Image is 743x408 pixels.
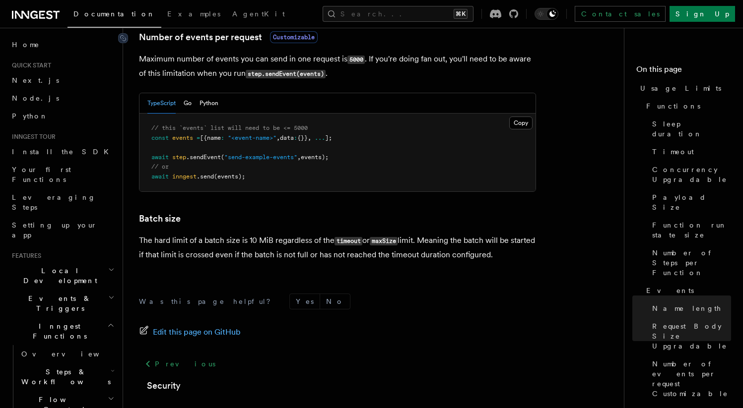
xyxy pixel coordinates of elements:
[151,163,169,170] span: // or
[172,154,186,161] span: step
[139,30,318,44] a: Number of events per requestCustomizable
[12,148,115,156] span: Install the SDK
[151,154,169,161] span: await
[297,154,301,161] span: ,
[454,9,468,19] kbd: ⌘K
[8,107,117,125] a: Python
[280,134,294,141] span: data
[325,134,332,141] span: ];
[347,56,365,64] code: 5000
[652,220,731,240] span: Function run state size
[21,350,124,358] span: Overview
[8,36,117,54] a: Home
[648,317,731,355] a: Request Body Size Upgradable
[301,154,329,161] span: events);
[535,8,558,20] button: Toggle dark mode
[246,70,326,78] code: step.sendEvent(events)
[652,321,731,351] span: Request Body Size Upgradable
[646,101,700,111] span: Functions
[8,143,117,161] a: Install the SDK
[8,266,108,286] span: Local Development
[172,134,193,141] span: events
[167,10,220,18] span: Examples
[12,193,96,211] span: Leveraging Steps
[8,133,56,141] span: Inngest tour
[68,3,161,28] a: Documentation
[509,117,533,129] button: Copy
[228,134,276,141] span: "<event-name>"
[139,296,277,306] p: Was this page helpful?
[8,71,117,89] a: Next.js
[17,363,117,391] button: Steps & Workflows
[315,134,325,141] span: ...
[297,134,308,141] span: {}}
[151,173,169,180] span: await
[636,79,731,97] a: Usage Limits
[139,212,181,226] a: Batch size
[648,355,731,403] a: Number of events per request Customizable
[226,3,291,27] a: AgentKit
[139,52,536,81] p: Maximum number of events you can send in one request is . If you're doing fan out, you'll need to...
[646,286,694,295] span: Events
[8,317,117,345] button: Inngest Functions
[652,165,731,184] span: Concurrency Upgradable
[12,76,59,84] span: Next.js
[8,252,41,260] span: Features
[276,134,280,141] span: ,
[648,216,731,244] a: Function run state size
[308,134,311,141] span: ,
[652,147,694,157] span: Timeout
[12,166,71,183] span: Your first Functions
[232,10,285,18] span: AgentKit
[147,379,181,393] a: Security
[648,143,731,161] a: Timeout
[184,93,192,114] button: Go
[17,345,117,363] a: Overview
[214,173,245,180] span: (events);
[8,161,117,188] a: Your first Functions
[8,321,107,341] span: Inngest Functions
[8,216,117,244] a: Setting up your app
[8,290,117,317] button: Events & Triggers
[652,192,731,212] span: Payload Size
[197,134,200,141] span: =
[642,282,731,299] a: Events
[17,367,111,387] span: Steps & Workflows
[8,188,117,216] a: Leveraging Steps
[221,134,224,141] span: :
[670,6,735,22] a: Sign Up
[151,124,308,131] span: // this `events` list will need to be <= 5000
[652,248,731,278] span: Number of Steps per Function
[139,233,536,262] p: The hard limit of a batch size is 10 MiB regardless of the or limit. Meaning the batch will be st...
[153,325,241,339] span: Edit this page on GitHub
[8,262,117,290] button: Local Development
[648,161,731,188] a: Concurrency Upgradable
[575,6,666,22] a: Contact sales
[648,115,731,143] a: Sleep duration
[151,134,169,141] span: const
[290,294,320,309] button: Yes
[12,221,97,239] span: Setting up your app
[270,31,318,43] span: Customizable
[200,134,221,141] span: [{name
[652,359,731,399] span: Number of events per request Customizable
[161,3,226,27] a: Examples
[224,154,297,161] span: "send-example-events"
[320,294,350,309] button: No
[652,303,722,313] span: Name length
[636,63,731,79] h4: On this page
[139,355,221,373] a: Previous
[652,119,731,139] span: Sleep duration
[12,112,48,120] span: Python
[8,61,51,69] span: Quick start
[147,93,176,114] button: TypeScript
[335,237,362,245] code: timeout
[8,293,108,313] span: Events & Triggers
[642,97,731,115] a: Functions
[73,10,155,18] span: Documentation
[172,173,197,180] span: inngest
[323,6,473,22] button: Search...⌘K
[139,325,241,339] a: Edit this page on GitHub
[648,299,731,317] a: Name length
[12,94,59,102] span: Node.js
